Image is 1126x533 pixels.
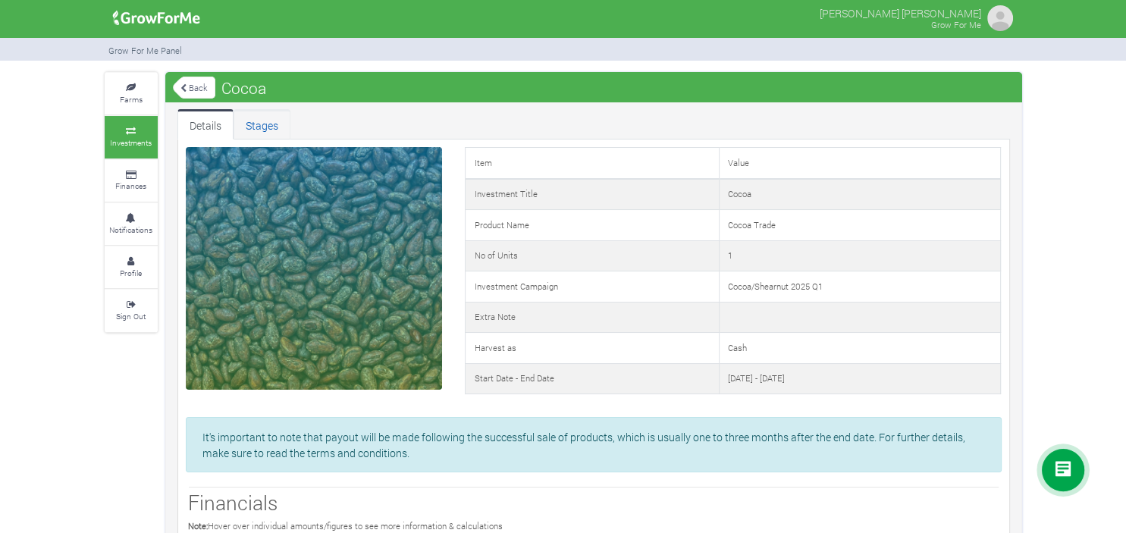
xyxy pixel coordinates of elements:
[109,224,152,235] small: Notifications
[188,520,503,531] small: Hover over individual amounts/figures to see more information & calculations
[931,19,981,30] small: Grow For Me
[719,148,1001,179] td: Value
[985,3,1015,33] img: growforme image
[110,137,152,148] small: Investments
[173,75,215,100] a: Back
[105,246,158,288] a: Profile
[719,179,1001,210] td: Cocoa
[466,271,719,303] td: Investment Campaign
[719,363,1001,394] td: [DATE] - [DATE]
[188,520,208,531] b: Note:
[120,94,143,105] small: Farms
[116,311,146,321] small: Sign Out
[466,148,719,179] td: Item
[218,73,270,103] span: Cocoa
[202,429,983,461] p: It's important to note that payout will be made following the successful sale of products, which ...
[108,3,205,33] img: growforme image
[466,302,719,333] td: Extra Note
[466,210,719,241] td: Product Name
[105,116,158,158] a: Investments
[105,160,158,202] a: Finances
[466,363,719,394] td: Start Date - End Date
[177,109,234,140] a: Details
[466,179,719,210] td: Investment Title
[108,45,182,56] small: Grow For Me Panel
[466,240,719,271] td: No of Units
[719,210,1001,241] td: Cocoa Trade
[719,333,1001,364] td: Cash
[115,180,146,191] small: Finances
[188,491,999,515] h3: Financials
[466,333,719,364] td: Harvest as
[105,73,158,114] a: Farms
[234,109,290,140] a: Stages
[719,240,1001,271] td: 1
[719,271,1001,303] td: Cocoa/Shearnut 2025 Q1
[105,290,158,331] a: Sign Out
[105,203,158,245] a: Notifications
[820,3,981,21] p: [PERSON_NAME] [PERSON_NAME]
[120,268,142,278] small: Profile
